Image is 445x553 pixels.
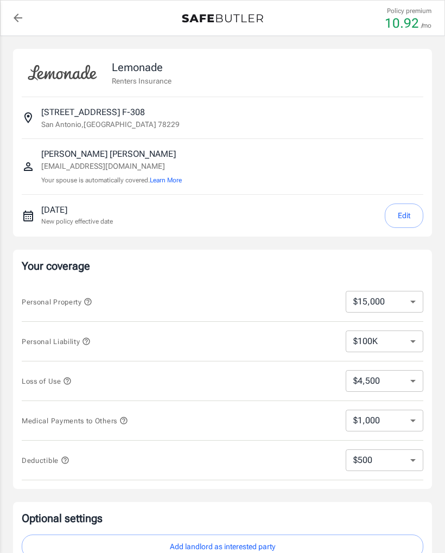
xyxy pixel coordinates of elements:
span: Personal Liability [22,338,91,346]
button: Medical Payments to Others [22,414,128,427]
button: Deductible [22,454,69,467]
p: Optional settings [22,511,423,526]
span: Loss of Use [22,377,72,385]
p: New policy effective date [41,217,113,226]
p: Your coverage [22,258,423,274]
button: Loss of Use [22,374,72,387]
p: [DATE] [41,204,113,217]
button: Personal Liability [22,335,91,348]
span: Deductible [22,456,69,465]
p: 10.92 [385,17,419,30]
img: Lemonade [22,58,103,88]
svg: Insured address [22,111,35,124]
svg: Insured person [22,160,35,173]
button: Personal Property [22,295,92,308]
p: San Antonio , [GEOGRAPHIC_DATA] 78229 [41,119,180,130]
p: [EMAIL_ADDRESS][DOMAIN_NAME] [41,161,182,172]
p: Policy premium [387,6,431,16]
span: Personal Property [22,298,92,306]
svg: New policy start date [22,209,35,223]
p: Renters Insurance [112,75,171,86]
p: /mo [421,21,431,30]
a: back to quotes [7,7,29,29]
p: [PERSON_NAME] [PERSON_NAME] [41,148,182,161]
p: Lemonade [112,59,171,75]
p: [STREET_ADDRESS] F-308 [41,106,145,119]
button: Edit [385,204,423,228]
p: Your spouse is automatically covered. [41,175,182,186]
span: Medical Payments to Others [22,417,128,425]
button: Learn More [150,175,182,185]
img: Back to quotes [182,14,263,23]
